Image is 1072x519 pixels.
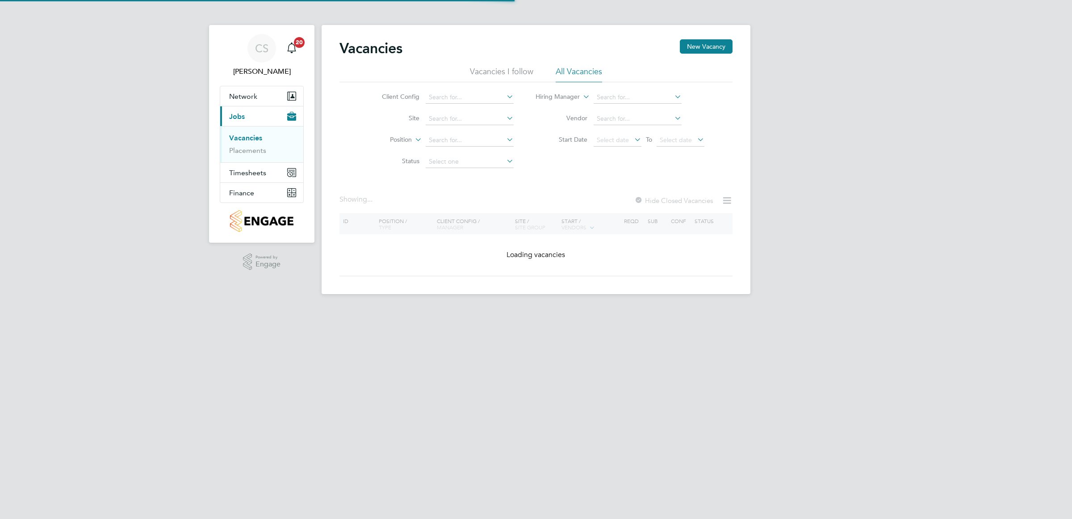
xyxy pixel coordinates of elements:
[368,93,419,101] label: Client Config
[360,135,412,144] label: Position
[536,135,587,143] label: Start Date
[426,134,514,147] input: Search for...
[536,114,587,122] label: Vendor
[283,34,301,63] a: 20
[209,25,314,243] nav: Main navigation
[255,261,281,268] span: Engage
[220,106,303,126] button: Jobs
[229,134,262,142] a: Vacancies
[229,112,245,121] span: Jobs
[556,66,602,82] li: All Vacancies
[220,126,303,162] div: Jobs
[367,195,373,204] span: ...
[528,93,580,101] label: Hiring Manager
[229,92,257,101] span: Network
[680,39,733,54] button: New Vacancy
[368,114,419,122] label: Site
[597,136,629,144] span: Select date
[220,66,304,77] span: Charlie Slidel
[220,34,304,77] a: CS[PERSON_NAME]
[594,113,682,125] input: Search for...
[368,157,419,165] label: Status
[634,196,713,205] label: Hide Closed Vacancies
[220,86,303,106] button: Network
[339,39,402,57] h2: Vacancies
[255,42,268,54] span: CS
[255,253,281,261] span: Powered by
[243,253,281,270] a: Powered byEngage
[230,210,293,232] img: countryside-properties-logo-retina.png
[294,37,305,48] span: 20
[339,195,374,204] div: Showing
[643,134,655,145] span: To
[660,136,692,144] span: Select date
[426,113,514,125] input: Search for...
[220,163,303,182] button: Timesheets
[594,91,682,104] input: Search for...
[470,66,533,82] li: Vacancies I follow
[229,169,266,177] span: Timesheets
[220,210,304,232] a: Go to home page
[229,146,266,155] a: Placements
[426,156,514,168] input: Select one
[426,91,514,104] input: Search for...
[229,189,254,197] span: Finance
[220,183,303,203] button: Finance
